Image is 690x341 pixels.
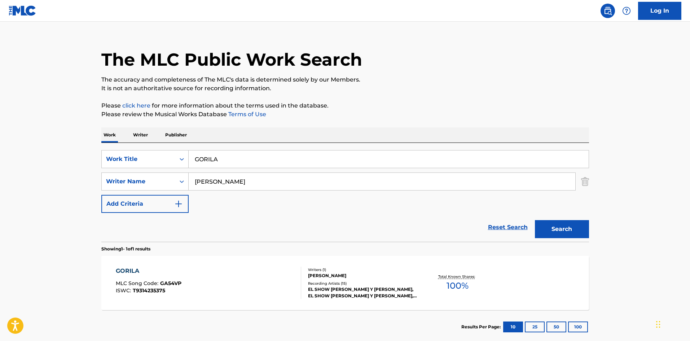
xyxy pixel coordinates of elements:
div: EL SHOW [PERSON_NAME] Y [PERSON_NAME], EL SHOW [PERSON_NAME] Y [PERSON_NAME], EL SHOW [PERSON_NAM... [308,286,417,299]
div: Help [619,4,634,18]
a: Public Search [601,4,615,18]
p: Writer [131,127,150,143]
img: 9d2ae6d4665cec9f34b9.svg [174,200,183,208]
p: Total Known Shares: [438,274,477,279]
span: T9314235375 [133,287,165,294]
img: MLC Logo [9,5,36,16]
div: Recording Artists ( 15 ) [308,281,417,286]
img: Delete Criterion [581,172,589,191]
p: Results Per Page: [461,324,502,330]
iframe: Chat Widget [654,306,690,341]
div: Work Title [106,155,171,163]
a: Log In [638,2,681,20]
img: help [622,6,631,15]
a: Reset Search [484,219,531,235]
button: 10 [503,322,523,332]
button: Add Criteria [101,195,189,213]
div: Writers ( 1 ) [308,267,417,272]
div: GORILA [116,267,181,275]
p: Please for more information about the terms used in the database. [101,101,589,110]
img: search [603,6,612,15]
button: 25 [525,322,545,332]
p: The accuracy and completeness of The MLC's data is determined solely by our Members. [101,75,589,84]
form: Search Form [101,150,589,242]
a: Terms of Use [227,111,266,118]
button: Search [535,220,589,238]
p: Publisher [163,127,189,143]
a: click here [122,102,150,109]
span: ISWC : [116,287,133,294]
div: [PERSON_NAME] [308,272,417,279]
div: Widget de chat [654,306,690,341]
h1: The MLC Public Work Search [101,49,362,70]
button: 50 [546,322,566,332]
span: GA54VP [160,280,181,287]
a: GORILAMLC Song Code:GA54VPISWC:T9314235375Writers (1)[PERSON_NAME]Recording Artists (15)EL SHOW [... [101,256,589,310]
div: Writer Name [106,177,171,186]
div: Arrastrar [656,314,660,335]
p: Please review the Musical Works Database [101,110,589,119]
span: 100 % [447,279,469,292]
button: 100 [568,322,588,332]
p: Showing 1 - 1 of 1 results [101,246,150,252]
p: Work [101,127,118,143]
span: MLC Song Code : [116,280,160,287]
p: It is not an authoritative source for recording information. [101,84,589,93]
